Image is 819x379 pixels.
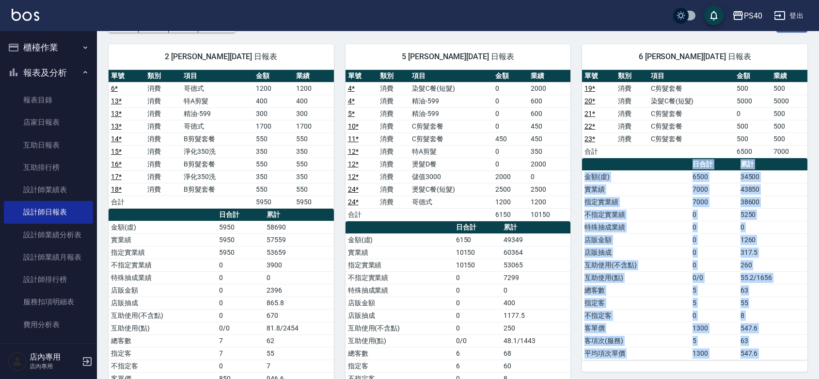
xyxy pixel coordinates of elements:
td: 68 [501,347,570,360]
td: 600 [528,107,570,120]
td: 5250 [738,208,807,221]
td: 0/0 [454,334,501,347]
td: 哥德式 [409,196,493,208]
td: 0 [217,297,264,309]
td: 總客數 [582,284,690,297]
td: 0 [493,158,528,170]
td: 1300 [690,322,738,334]
td: 1260 [738,233,807,246]
td: 指定實業績 [582,196,690,208]
th: 日合計 [690,158,738,171]
td: 消費 [378,132,409,145]
td: 550 [253,158,294,170]
th: 單號 [346,70,378,82]
td: 消費 [378,107,409,120]
td: 店販金額 [109,284,217,297]
td: 500 [771,82,807,95]
td: 2000 [528,158,570,170]
td: 2396 [264,284,333,297]
td: 2500 [528,183,570,196]
th: 累計 [738,158,807,171]
td: 店販金額 [346,297,454,309]
td: 300 [294,107,334,120]
td: 550 [253,183,294,196]
td: 7000 [690,196,738,208]
button: 報表及分析 [4,60,93,85]
td: 6150 [493,208,528,221]
td: 5950 [217,246,264,259]
td: 3900 [264,259,333,271]
button: 登出 [770,7,807,25]
td: 400 [501,297,570,309]
td: 2500 [493,183,528,196]
td: 7 [217,334,264,347]
a: 設計師業績月報表 [4,246,93,268]
td: 消費 [378,120,409,132]
td: 總客數 [346,347,454,360]
td: 0/0 [217,322,264,334]
td: 店販抽成 [346,309,454,322]
td: 2000 [528,82,570,95]
td: 0 [690,246,738,259]
td: 消費 [378,196,409,208]
td: 不指定客 [582,309,690,322]
td: 消費 [145,183,181,196]
td: 消費 [378,82,409,95]
td: 250 [501,322,570,334]
td: 店販金額 [582,233,690,246]
td: 7299 [501,271,570,284]
td: 哥德式 [181,120,254,132]
td: 不指定實業績 [346,271,454,284]
td: 消費 [378,95,409,107]
td: 互助使用(不含點) [582,259,690,271]
td: 0 [493,95,528,107]
td: 消費 [145,158,181,170]
td: 特A剪髮 [409,145,493,158]
td: 1200 [294,82,334,95]
img: Person [8,352,27,371]
td: 消費 [145,145,181,158]
td: 7 [264,360,333,372]
a: 互助日報表 [4,134,93,156]
td: 0 [217,259,264,271]
td: 38600 [738,196,807,208]
td: 0 [493,82,528,95]
td: 43850 [738,183,807,196]
td: 金額(虛) [582,170,690,183]
td: 消費 [378,145,409,158]
td: 0 [454,284,501,297]
td: 53065 [501,259,570,271]
th: 類別 [615,70,648,82]
th: 單號 [109,70,145,82]
td: 染髮C餐(短髮) [409,82,493,95]
span: 6 [PERSON_NAME][DATE] 日報表 [594,52,796,62]
td: 金額(虛) [346,233,454,246]
button: PS40 [728,6,766,26]
td: C剪髮套餐 [648,107,735,120]
td: 500 [734,82,771,95]
td: 350 [253,170,294,183]
td: 互助使用(不含點) [346,322,454,334]
td: 不指定實業績 [582,208,690,221]
h5: 店內專用 [30,352,79,362]
td: 消費 [145,82,181,95]
td: 670 [264,309,333,322]
td: 60364 [501,246,570,259]
button: 客戶管理 [4,340,93,365]
th: 業績 [294,70,334,82]
td: 客項次(服務) [582,334,690,347]
td: 特殊抽成業績 [582,221,690,233]
td: 550 [294,183,334,196]
td: 8 [738,309,807,322]
td: 55 [738,297,807,309]
td: 消費 [378,170,409,183]
td: 500 [771,107,807,120]
td: 5 [690,334,738,347]
td: 500 [771,120,807,132]
td: 客單價 [582,322,690,334]
td: 60 [501,360,570,372]
td: 0 [493,145,528,158]
td: 消費 [145,132,181,145]
td: 消費 [145,170,181,183]
td: 1300 [690,347,738,360]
